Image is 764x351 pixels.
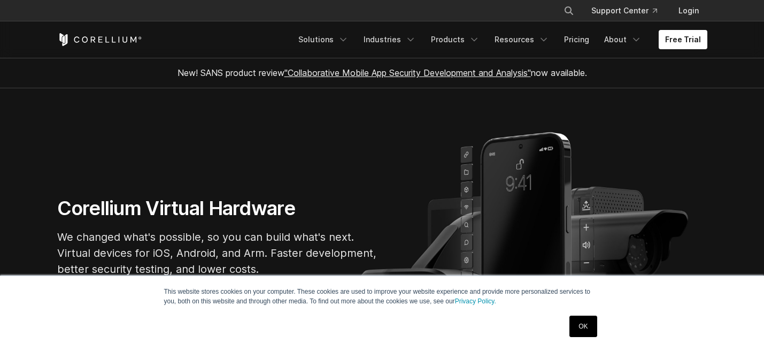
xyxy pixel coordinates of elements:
a: Corellium Home [57,33,142,46]
a: Privacy Policy. [455,297,496,305]
a: Products [425,30,486,49]
a: Support Center [583,1,666,20]
div: Navigation Menu [292,30,707,49]
a: Free Trial [659,30,707,49]
a: Industries [357,30,422,49]
h1: Corellium Virtual Hardware [57,196,378,220]
a: About [598,30,648,49]
p: This website stores cookies on your computer. These cookies are used to improve your website expe... [164,287,600,306]
a: Pricing [558,30,596,49]
p: We changed what's possible, so you can build what's next. Virtual devices for iOS, Android, and A... [57,229,378,277]
a: Login [670,1,707,20]
button: Search [559,1,578,20]
a: Resources [488,30,555,49]
a: OK [569,316,597,337]
a: "Collaborative Mobile App Security Development and Analysis" [284,67,531,78]
a: Solutions [292,30,355,49]
div: Navigation Menu [551,1,707,20]
span: New! SANS product review now available. [178,67,587,78]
